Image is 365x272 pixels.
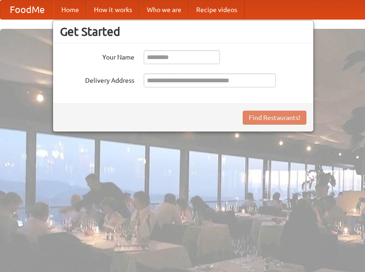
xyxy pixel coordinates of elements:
[243,111,306,125] button: Find Restaurants!
[189,0,245,19] a: Recipe videos
[0,0,54,19] a: FoodMe
[60,73,134,85] label: Delivery Address
[86,0,139,19] a: How it works
[60,50,134,62] label: Your Name
[54,0,86,19] a: Home
[139,0,189,19] a: Who we are
[60,25,306,39] h3: Get Started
